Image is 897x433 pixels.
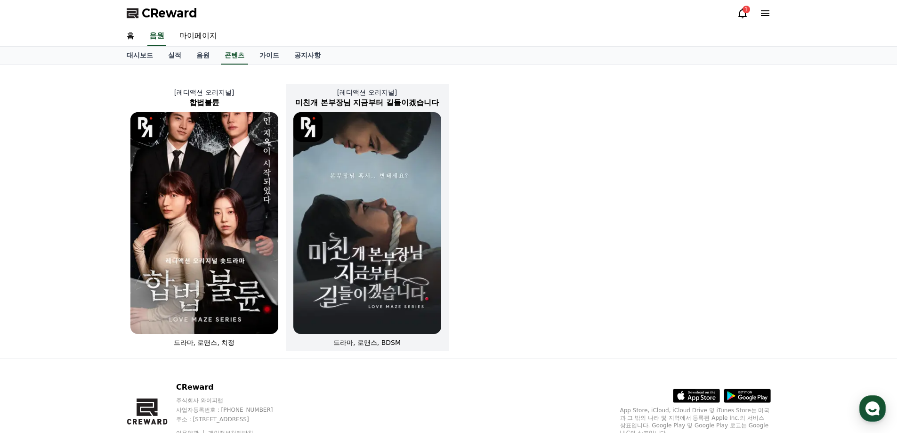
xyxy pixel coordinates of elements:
a: CReward [127,6,197,21]
span: 드라마, 로맨스, 치정 [174,339,235,346]
a: 홈 [119,26,142,46]
a: 설정 [121,299,181,322]
a: 실적 [161,47,189,65]
img: 미친개 본부장님 지금부터 길들이겠습니다 [293,112,441,334]
a: 대시보드 [119,47,161,65]
a: [레디액션 오리지널] 합법불륜 합법불륜 [object Object] Logo 드라마, 로맨스, 치정 [123,80,286,355]
p: CReward [176,382,291,393]
p: 주식회사 와이피랩 [176,397,291,404]
a: 음원 [189,47,217,65]
span: 드라마, 로맨스, BDSM [333,339,401,346]
a: 가이드 [252,47,287,65]
a: 음원 [147,26,166,46]
h2: 합법불륜 [123,97,286,108]
span: 대화 [86,313,97,321]
h2: 미친개 본부장님 지금부터 길들이겠습니다 [286,97,449,108]
span: CReward [142,6,197,21]
div: 1 [743,6,750,13]
p: 사업자등록번호 : [PHONE_NUMBER] [176,406,291,414]
img: 합법불륜 [130,112,278,334]
p: [레디액션 오리지널] [286,88,449,97]
img: [object Object] Logo [293,112,323,142]
img: [object Object] Logo [130,112,160,142]
a: 대화 [62,299,121,322]
a: 마이페이지 [172,26,225,46]
a: 콘텐츠 [221,47,248,65]
p: [레디액션 오리지널] [123,88,286,97]
span: 설정 [145,313,157,320]
a: 공지사항 [287,47,328,65]
span: 홈 [30,313,35,320]
p: 주소 : [STREET_ADDRESS] [176,416,291,423]
a: 홈 [3,299,62,322]
a: [레디액션 오리지널] 미친개 본부장님 지금부터 길들이겠습니다 미친개 본부장님 지금부터 길들이겠습니다 [object Object] Logo 드라마, 로맨스, BDSM [286,80,449,355]
a: 1 [737,8,748,19]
